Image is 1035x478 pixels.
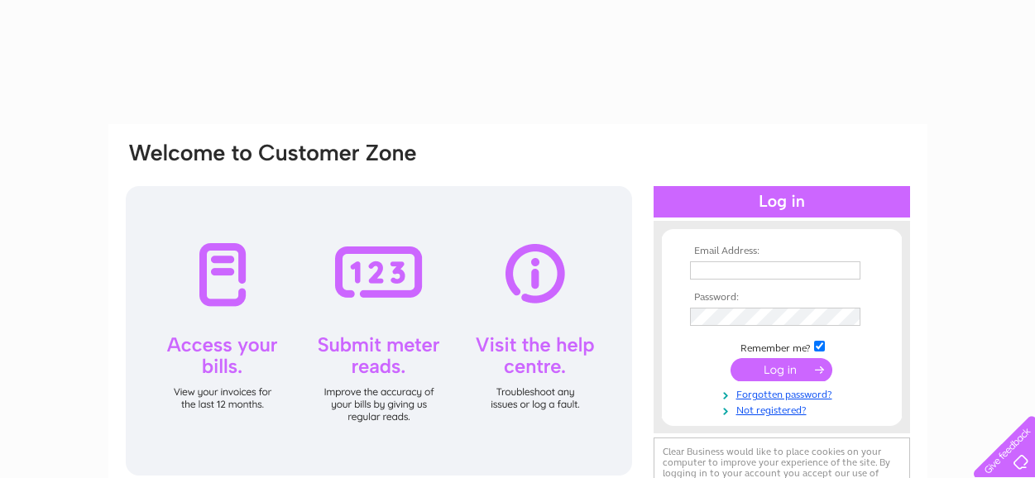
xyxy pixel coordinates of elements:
th: Email Address: [686,246,878,257]
input: Submit [731,358,832,381]
td: Remember me? [686,338,878,355]
a: Not registered? [690,401,878,417]
th: Password: [686,292,878,304]
a: Forgotten password? [690,385,878,401]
